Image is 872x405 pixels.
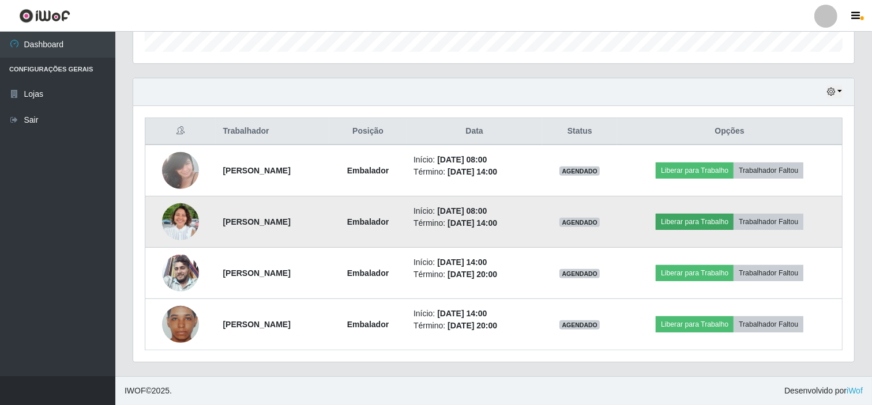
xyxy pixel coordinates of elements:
img: 1646132801088.jpeg [162,255,199,292]
th: Status [542,118,617,145]
strong: Embalador [347,268,389,278]
li: Término: [414,320,535,332]
time: [DATE] 20:00 [448,321,497,330]
th: Opções [617,118,842,145]
strong: Embalador [347,320,389,329]
li: Início: [414,205,535,217]
span: AGENDADO [559,218,600,227]
time: [DATE] 14:00 [437,309,487,318]
th: Posição [329,118,407,145]
th: Trabalhador [216,118,329,145]
img: 1692719083262.jpeg [162,292,199,357]
button: Liberar para Trabalho [656,214,734,230]
li: Término: [414,268,535,281]
button: Trabalhador Faltou [734,316,803,332]
li: Início: [414,154,535,166]
img: CoreUI Logo [19,9,70,23]
strong: [PERSON_NAME] [223,268,290,278]
a: iWof [847,386,863,395]
li: Término: [414,166,535,178]
span: Desenvolvido por [784,385,863,397]
th: Data [407,118,542,145]
li: Início: [414,256,535,268]
time: [DATE] 14:00 [448,167,497,176]
button: Trabalhador Faltou [734,162,803,179]
time: [DATE] 08:00 [437,206,487,215]
time: [DATE] 20:00 [448,270,497,279]
li: Início: [414,308,535,320]
button: Trabalhador Faltou [734,265,803,281]
strong: Embalador [347,217,389,226]
span: © 2025 . [125,385,172,397]
img: 1706050148347.jpeg [162,146,199,195]
button: Trabalhador Faltou [734,214,803,230]
strong: [PERSON_NAME] [223,166,290,175]
button: Liberar para Trabalho [656,162,734,179]
span: IWOF [125,386,146,395]
span: AGENDADO [559,166,600,176]
time: [DATE] 14:00 [437,258,487,267]
time: [DATE] 08:00 [437,155,487,164]
span: AGENDADO [559,320,600,330]
button: Liberar para Trabalho [656,316,734,332]
button: Liberar para Trabalho [656,265,734,281]
strong: [PERSON_NAME] [223,320,290,329]
strong: Embalador [347,166,389,175]
li: Término: [414,217,535,229]
span: AGENDADO [559,269,600,278]
img: 1749753649914.jpeg [162,197,199,247]
strong: [PERSON_NAME] [223,217,290,226]
time: [DATE] 14:00 [448,218,497,228]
